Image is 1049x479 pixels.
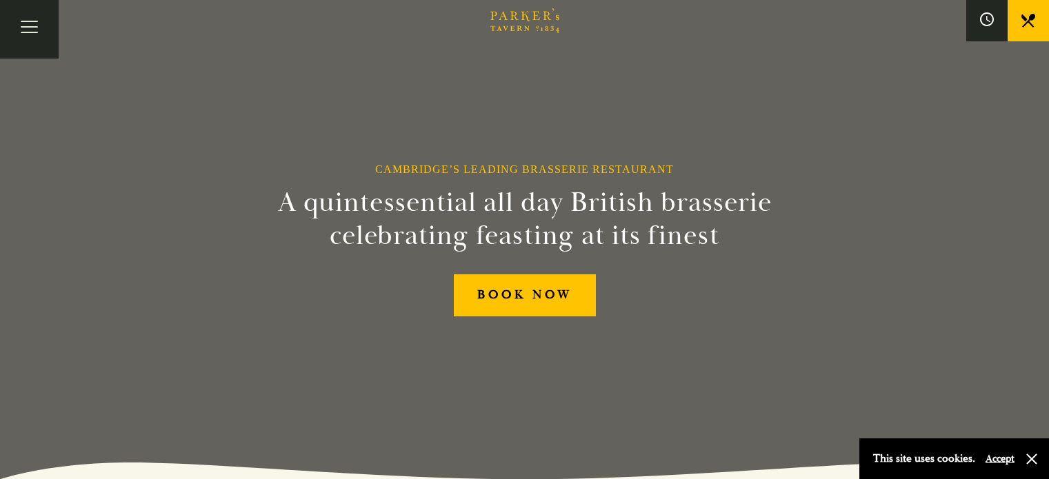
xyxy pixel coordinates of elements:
button: Accept [986,452,1015,465]
h1: Cambridge’s Leading Brasserie Restaurant [375,163,674,176]
p: This site uses cookies. [873,449,975,469]
a: BOOK NOW [454,274,596,316]
h2: A quintessential all day British brasserie celebrating feasting at its finest [210,186,839,252]
button: Close and accept [1025,452,1039,466]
